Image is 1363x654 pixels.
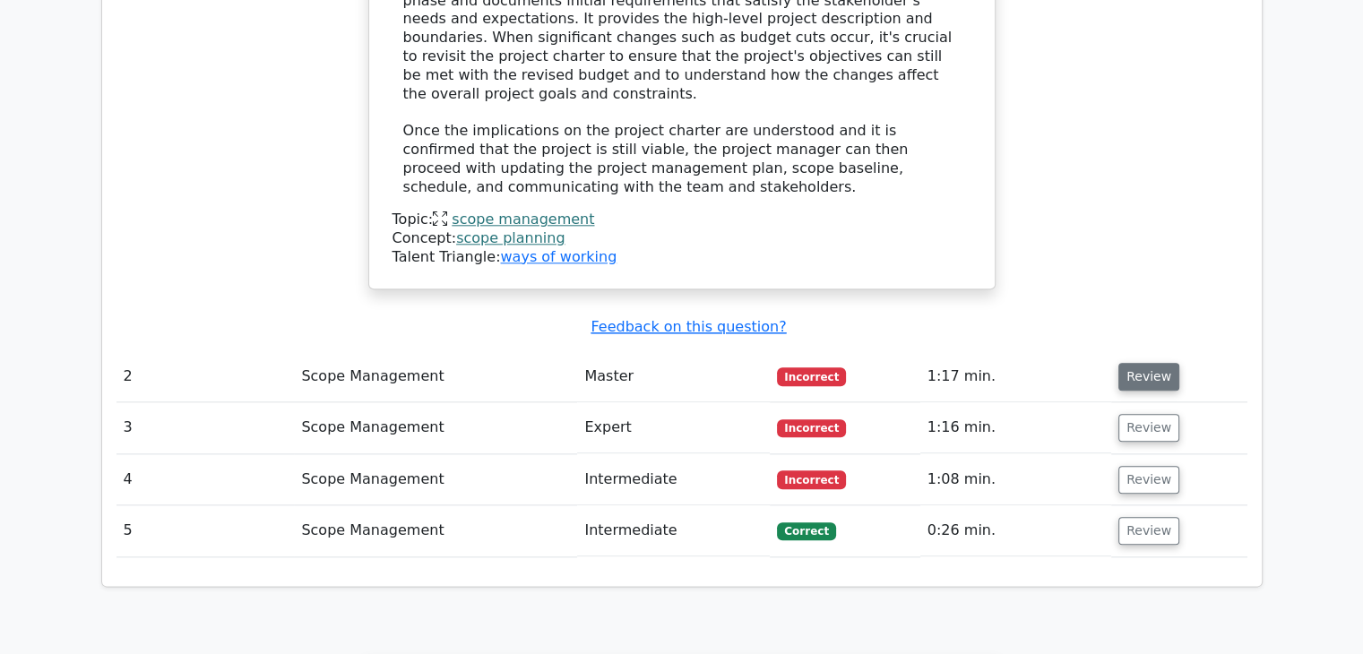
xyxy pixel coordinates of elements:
[452,211,594,228] a: scope management
[920,351,1111,402] td: 1:17 min.
[577,505,770,556] td: Intermediate
[116,402,295,453] td: 3
[1118,517,1179,545] button: Review
[777,470,846,488] span: Incorrect
[777,522,835,540] span: Correct
[591,318,786,335] a: Feedback on this question?
[500,248,617,265] a: ways of working
[116,505,295,556] td: 5
[294,454,577,505] td: Scope Management
[577,454,770,505] td: Intermediate
[116,454,295,505] td: 4
[920,505,1111,556] td: 0:26 min.
[393,211,971,229] div: Topic:
[393,229,971,248] div: Concept:
[116,351,295,402] td: 2
[456,229,565,246] a: scope planning
[393,211,971,266] div: Talent Triangle:
[294,351,577,402] td: Scope Management
[294,402,577,453] td: Scope Management
[294,505,577,556] td: Scope Management
[1118,466,1179,494] button: Review
[577,351,770,402] td: Master
[1118,363,1179,391] button: Review
[920,454,1111,505] td: 1:08 min.
[577,402,770,453] td: Expert
[777,419,846,437] span: Incorrect
[777,367,846,385] span: Incorrect
[920,402,1111,453] td: 1:16 min.
[1118,414,1179,442] button: Review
